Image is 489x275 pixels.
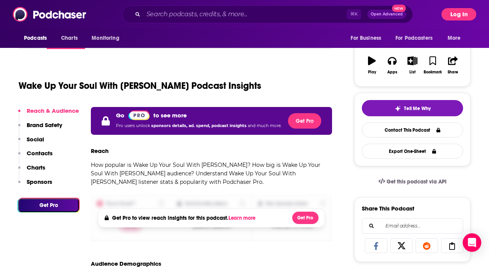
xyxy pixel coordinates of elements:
[416,238,438,253] a: Share on Reddit
[367,10,406,19] button: Open AdvancedNew
[18,121,62,136] button: Brand Safety
[18,107,79,121] button: Reach & Audience
[368,70,376,75] div: Play
[365,238,387,253] a: Share on Facebook
[27,149,53,157] p: Contacts
[442,31,470,46] button: open menu
[382,51,402,79] button: Apps
[395,105,401,112] img: tell me why sparkle
[424,70,442,75] div: Bookmark
[362,218,463,234] div: Search followers
[448,33,461,44] span: More
[443,51,463,79] button: Share
[441,8,476,20] button: Log In
[18,199,79,212] button: Get Pro
[18,178,52,192] button: Sponsors
[27,121,62,129] p: Brand Safety
[18,164,45,178] button: Charts
[351,33,381,44] span: For Business
[390,238,413,253] a: Share on X/Twitter
[387,70,397,75] div: Apps
[91,147,109,154] h3: Reach
[409,70,416,75] div: List
[128,110,150,120] a: Pro website
[441,238,463,253] a: Copy Link
[91,260,161,267] h3: Audience Demographics
[112,215,258,221] h4: Get Pro to view reach insights for this podcast.
[387,178,446,185] span: Get this podcast via API
[423,51,443,79] button: Bookmark
[390,31,444,46] button: open menu
[362,51,382,79] button: Play
[92,33,119,44] span: Monitoring
[27,136,44,143] p: Social
[116,112,124,119] p: Go
[61,33,78,44] span: Charts
[362,144,463,159] button: Export One-Sheet
[292,212,319,224] button: Get Pro
[345,31,391,46] button: open menu
[19,31,57,46] button: open menu
[392,5,406,12] span: New
[18,149,53,164] button: Contacts
[86,31,129,46] button: open menu
[402,51,423,79] button: List
[27,178,52,185] p: Sponsors
[151,123,248,128] span: sponsors details, ad. spend, podcast insights
[128,110,150,120] img: Podchaser Pro
[228,215,258,221] button: Learn more
[143,8,347,20] input: Search podcasts, credits, & more...
[13,7,87,22] img: Podchaser - Follow, Share and Rate Podcasts
[362,205,414,212] h3: Share This Podcast
[18,136,44,150] button: Social
[404,105,431,112] span: Tell Me Why
[463,233,481,252] div: Open Intercom Messenger
[19,80,261,92] h1: Wake Up Your Soul With [PERSON_NAME] Podcast Insights
[153,112,187,119] p: to see more
[372,172,453,191] a: Get this podcast via API
[288,113,321,129] button: Get Pro
[24,33,47,44] span: Podcasts
[122,5,413,23] div: Search podcasts, credits, & more...
[116,120,281,132] p: Pro users unlock and much more.
[395,33,433,44] span: For Podcasters
[27,164,45,171] p: Charts
[371,12,403,16] span: Open Advanced
[56,31,82,46] a: Charts
[27,107,79,114] p: Reach & Audience
[91,161,332,186] p: How popular is Wake Up Your Soul With [PERSON_NAME]? How big is Wake Up Your Soul With [PERSON_NA...
[368,219,457,233] input: Email address...
[347,9,361,19] span: ⌘ K
[362,122,463,137] a: Contact This Podcast
[448,70,458,75] div: Share
[362,100,463,116] button: tell me why sparkleTell Me Why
